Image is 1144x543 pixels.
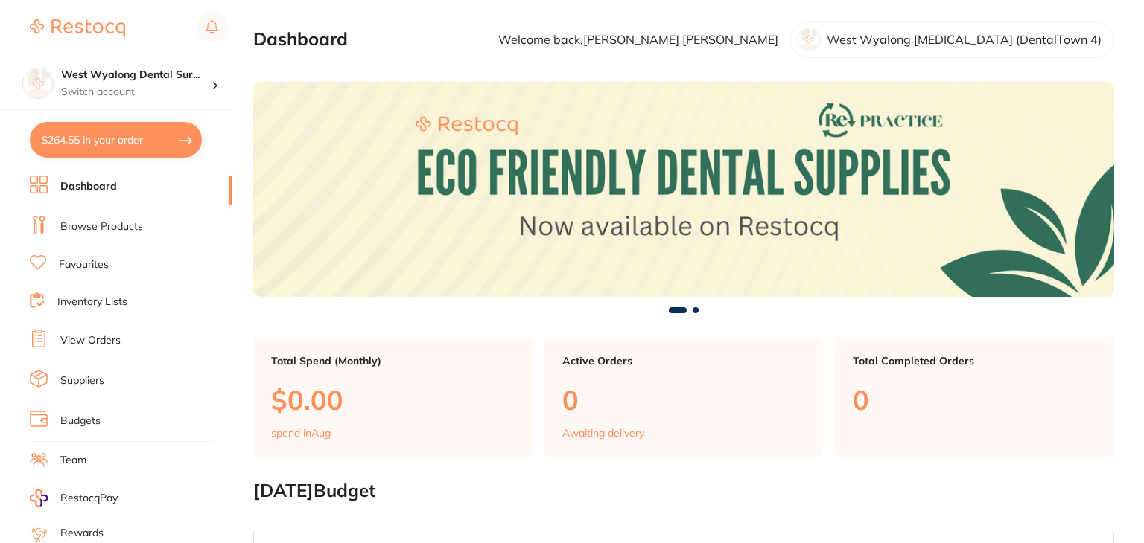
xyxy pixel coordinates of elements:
[253,337,533,457] a: Total Spend (Monthly)$0.00spend inAug
[562,385,806,415] p: 0
[60,219,143,234] a: Browse Products
[60,333,121,348] a: View Orders
[30,122,202,158] button: $264.55 in your order
[61,68,212,83] h4: West Wyalong Dental Surgery (DentalTown 4)
[59,257,109,272] a: Favourites
[562,355,806,367] p: Active Orders
[271,385,515,415] p: $0.00
[57,295,127,309] a: Inventory Lists
[60,453,86,468] a: Team
[835,337,1114,457] a: Total Completed Orders0
[544,337,824,457] a: Active Orders0Awaiting delivery
[498,33,778,46] p: Welcome back, [PERSON_NAME] [PERSON_NAME]
[30,489,118,507] a: RestocqPay
[253,481,1114,501] h2: [DATE] Budget
[30,11,125,45] a: Restocq Logo
[827,33,1102,46] p: West Wyalong [MEDICAL_DATA] (DentalTown 4)
[253,82,1114,297] img: Dashboard
[60,179,117,194] a: Dashboard
[562,427,644,439] p: Awaiting delivery
[30,19,125,37] img: Restocq Logo
[60,414,101,428] a: Budgets
[60,526,104,541] a: Rewards
[61,85,212,100] p: Switch account
[60,491,118,506] span: RestocqPay
[30,489,48,507] img: RestocqPay
[60,373,104,388] a: Suppliers
[253,29,348,50] h2: Dashboard
[271,427,331,439] p: spend in Aug
[853,355,1096,367] p: Total Completed Orders
[271,355,515,367] p: Total Spend (Monthly)
[853,385,1096,415] p: 0
[23,68,53,98] img: West Wyalong Dental Surgery (DentalTown 4)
